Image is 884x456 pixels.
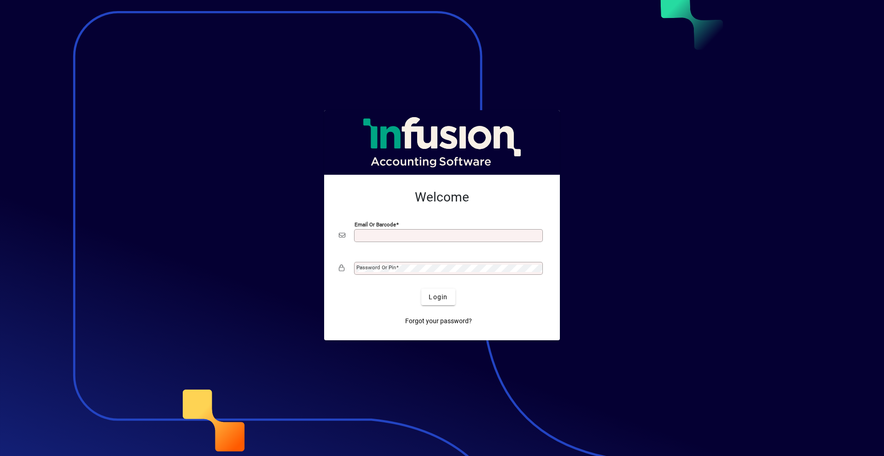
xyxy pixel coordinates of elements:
[401,313,476,329] a: Forgot your password?
[405,316,472,326] span: Forgot your password?
[421,289,455,305] button: Login
[355,221,396,228] mat-label: Email or Barcode
[356,264,396,271] mat-label: Password or Pin
[339,190,545,205] h2: Welcome
[429,292,448,302] span: Login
